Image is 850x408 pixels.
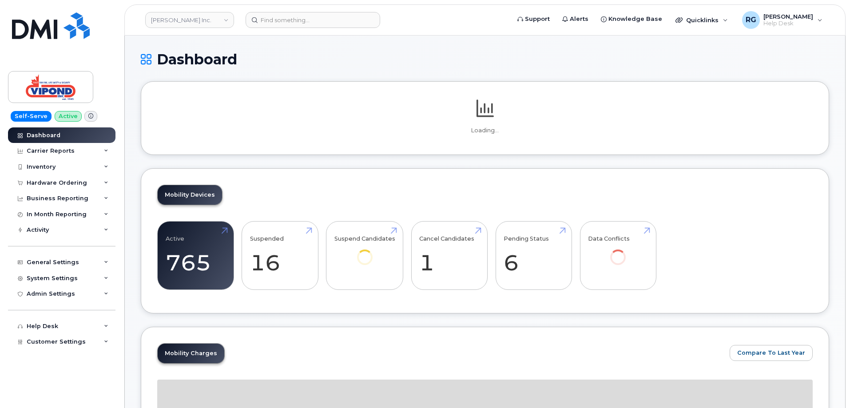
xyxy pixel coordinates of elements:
[588,226,648,277] a: Data Conflicts
[250,226,310,285] a: Suspended 16
[157,127,813,135] p: Loading...
[158,344,224,363] a: Mobility Charges
[166,226,226,285] a: Active 765
[158,185,222,205] a: Mobility Devices
[334,226,395,277] a: Suspend Candidates
[504,226,564,285] a: Pending Status 6
[737,349,805,357] span: Compare To Last Year
[141,51,829,67] h1: Dashboard
[730,345,813,361] button: Compare To Last Year
[419,226,479,285] a: Cancel Candidates 1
